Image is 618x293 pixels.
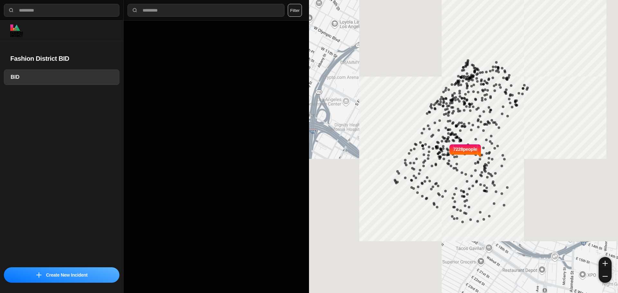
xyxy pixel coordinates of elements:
[599,257,612,270] button: zoom-in
[4,69,119,85] a: BID
[132,7,138,14] img: search
[4,267,119,283] button: iconCreate New Incident
[10,54,113,63] h2: Fashion District BID
[288,4,302,17] button: Filter
[46,272,88,278] p: Create New Incident
[453,146,477,160] p: 7228 people
[477,143,482,158] img: notch
[603,274,608,279] img: zoom-out
[8,7,14,14] img: search
[599,270,612,283] button: zoom-out
[36,272,42,278] img: icon
[603,261,608,266] img: zoom-in
[448,143,453,158] img: notch
[11,73,113,81] h3: BID
[10,24,23,37] img: logo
